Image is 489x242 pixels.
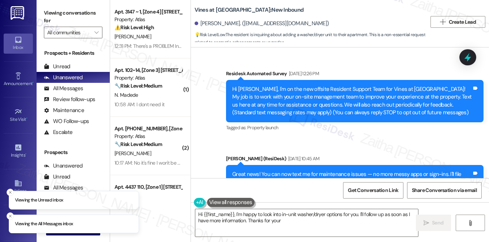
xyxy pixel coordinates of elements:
div: Residesk Automated Survey [226,70,484,80]
div: Hi [PERSON_NAME], I'm on the new offsite Resident Support Team for Vines at [GEOGRAPHIC_DATA]! My... [232,85,472,117]
strong: 🔧 Risk Level: Medium [114,141,162,147]
span: [PERSON_NAME] [114,33,151,40]
a: Insights • [4,141,33,161]
div: Property: Atlas [114,74,182,82]
div: Maintenance [44,107,84,114]
div: Unread [44,173,70,181]
div: [DATE] 12:26 PM [287,70,319,77]
div: Prospects [37,149,110,156]
span: Share Conversation via email [412,187,477,194]
div: Unanswered [44,162,83,170]
input: All communities [47,27,91,38]
strong: ⚠️ Risk Level: High [114,24,154,31]
label: Viewing conversations for [44,7,102,27]
button: Send [416,215,451,231]
div: Unread [44,63,70,70]
span: [PERSON_NAME] [114,150,151,157]
div: [DATE] 10:45 AM [286,155,320,162]
div: All Messages [44,85,83,92]
div: Property: Atlas [114,132,182,140]
div: Apt. [PHONE_NUMBER], [Zone 4] [STREET_ADDRESS] [114,125,182,132]
a: Inbox [4,34,33,53]
span: Create Lead [449,18,476,26]
i:  [94,30,98,35]
div: Apt. 3147 ~ 1, [Zone 4] [STREET_ADDRESS] [114,8,182,16]
span: • [26,116,27,121]
i:  [424,220,429,226]
img: ResiDesk Logo [11,6,26,20]
div: 10:58 AM: I dont need it [114,101,164,108]
button: Create Lead [430,16,485,28]
div: Property: Atlas [114,16,182,23]
span: N. Madede [114,92,138,98]
p: Viewing the All Messages inbox [15,221,73,227]
button: Get Conversation Link [343,182,403,199]
div: Tagged as: [226,122,484,133]
button: Close toast [7,189,14,196]
i:  [467,220,473,226]
p: Viewing the Unread inbox [15,197,63,204]
div: All Messages [44,184,83,192]
a: Leads [4,213,33,233]
span: Send [432,219,443,227]
div: Apt. 102~14, [Zone 3] [STREET_ADDRESS] [114,66,182,74]
div: 10:17 AM: No it's fine I won't be home [114,160,189,166]
strong: 🔧 Risk Level: Medium [114,82,162,89]
div: [PERSON_NAME]. ([EMAIL_ADDRESS][DOMAIN_NAME]) [195,20,329,27]
i:  [440,19,445,25]
div: [PERSON_NAME] (ResiDesk) [226,155,484,165]
button: Share Conversation via email [407,182,482,199]
span: • [33,80,34,85]
div: Unanswered [44,74,83,81]
div: WO Follow-ups [44,118,89,125]
div: Escalate [44,128,72,136]
button: Close toast [7,212,14,220]
span: Get Conversation Link [348,187,398,194]
div: Prospects + Residents [37,49,110,57]
div: Review follow-ups [44,96,95,103]
span: Property launch [247,124,278,131]
div: Apt. 4437 110, [Zone 1] [STREET_ADDRESS] [114,183,182,191]
span: : The resident is inquiring about adding a washer/dryer unit to their apartment. This is a non-es... [195,31,427,47]
textarea: Hi {{first_name}}, I'm happy to look into in-unit washer/dryer options for you. I'll follow up as... [195,209,418,237]
div: Great news! You can now text me for maintenance issues — no more messy apps or sign-ins. I'll fil... [232,170,472,194]
a: Buildings [4,177,33,197]
strong: 💡 Risk Level: Low [195,32,225,38]
span: • [25,151,26,157]
a: Site Visit • [4,105,33,125]
b: Vines at [GEOGRAPHIC_DATA]: New Inbound [195,6,304,14]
